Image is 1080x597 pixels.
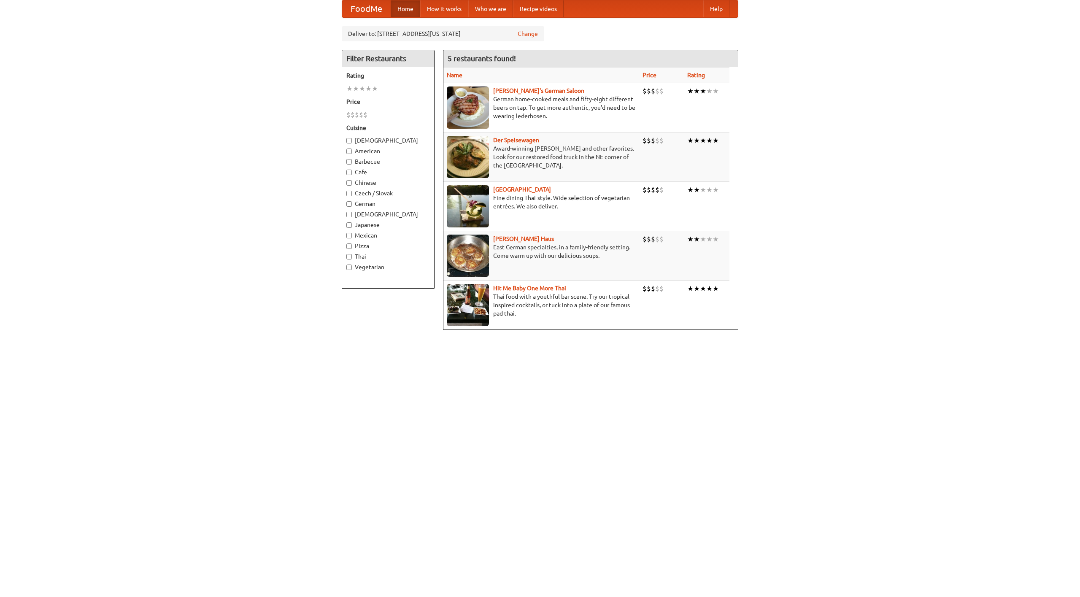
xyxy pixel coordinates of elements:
p: Award-winning [PERSON_NAME] and other favorites. Look for our restored food truck in the NE corne... [447,144,636,170]
input: Thai [346,254,352,259]
li: $ [647,185,651,194]
li: ★ [713,284,719,293]
p: East German specialties, in a family-friendly setting. Come warm up with our delicious soups. [447,243,636,260]
input: American [346,149,352,154]
label: Chinese [346,178,430,187]
img: kohlhaus.jpg [447,235,489,277]
li: $ [647,235,651,244]
li: $ [651,86,655,96]
p: Fine dining Thai-style. Wide selection of vegetarian entrées. We also deliver. [447,194,636,211]
a: Home [391,0,420,17]
a: FoodMe [342,0,391,17]
label: Czech / Slovak [346,189,430,197]
li: $ [651,136,655,145]
ng-pluralize: 5 restaurants found! [448,54,516,62]
a: [PERSON_NAME] Haus [493,235,554,242]
input: [DEMOGRAPHIC_DATA] [346,138,352,143]
input: Cafe [346,170,352,175]
li: ★ [706,284,713,293]
li: $ [659,235,664,244]
a: How it works [420,0,468,17]
label: Mexican [346,231,430,240]
img: speisewagen.jpg [447,136,489,178]
li: ★ [687,185,694,194]
input: German [346,201,352,207]
li: $ [643,284,647,293]
li: ★ [694,284,700,293]
input: Vegetarian [346,265,352,270]
img: satay.jpg [447,185,489,227]
li: $ [643,235,647,244]
label: American [346,147,430,155]
label: Barbecue [346,157,430,166]
label: Vegetarian [346,263,430,271]
li: ★ [353,84,359,93]
a: Der Speisewagen [493,137,539,143]
li: $ [643,86,647,96]
li: $ [651,235,655,244]
input: Barbecue [346,159,352,165]
li: ★ [706,136,713,145]
img: babythai.jpg [447,284,489,326]
li: ★ [346,84,353,93]
li: ★ [359,84,365,93]
li: ★ [687,284,694,293]
li: ★ [713,185,719,194]
p: German home-cooked meals and fifty-eight different beers on tap. To get more authentic, you'd nee... [447,95,636,120]
p: Thai food with a youthful bar scene. Try our tropical inspired cocktails, or tuck into a plate of... [447,292,636,318]
a: [PERSON_NAME]'s German Saloon [493,87,584,94]
li: ★ [706,235,713,244]
b: [GEOGRAPHIC_DATA] [493,186,551,193]
li: ★ [706,86,713,96]
li: $ [351,110,355,119]
h5: Cuisine [346,124,430,132]
li: ★ [713,136,719,145]
li: $ [659,185,664,194]
label: Thai [346,252,430,261]
li: ★ [687,86,694,96]
li: ★ [372,84,378,93]
li: $ [651,284,655,293]
li: $ [647,86,651,96]
input: Czech / Slovak [346,191,352,196]
li: ★ [694,235,700,244]
input: Mexican [346,233,352,238]
label: [DEMOGRAPHIC_DATA] [346,136,430,145]
li: $ [659,284,664,293]
a: Rating [687,72,705,78]
label: German [346,200,430,208]
li: $ [659,136,664,145]
div: Deliver to: [STREET_ADDRESS][US_STATE] [342,26,544,41]
label: [DEMOGRAPHIC_DATA] [346,210,430,219]
img: esthers.jpg [447,86,489,129]
li: ★ [700,136,706,145]
li: ★ [694,185,700,194]
li: ★ [694,86,700,96]
li: $ [643,136,647,145]
label: Japanese [346,221,430,229]
a: Help [703,0,729,17]
input: [DEMOGRAPHIC_DATA] [346,212,352,217]
li: $ [655,284,659,293]
li: $ [655,185,659,194]
li: $ [647,284,651,293]
h5: Rating [346,71,430,80]
li: $ [359,110,363,119]
label: Cafe [346,168,430,176]
li: $ [647,136,651,145]
li: ★ [694,136,700,145]
a: Who we are [468,0,513,17]
li: $ [659,86,664,96]
input: Chinese [346,180,352,186]
li: $ [346,110,351,119]
a: Recipe videos [513,0,564,17]
li: $ [363,110,367,119]
li: ★ [713,235,719,244]
li: $ [655,136,659,145]
a: Change [518,30,538,38]
input: Japanese [346,222,352,228]
a: Hit Me Baby One More Thai [493,285,566,292]
h4: Filter Restaurants [342,50,434,67]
